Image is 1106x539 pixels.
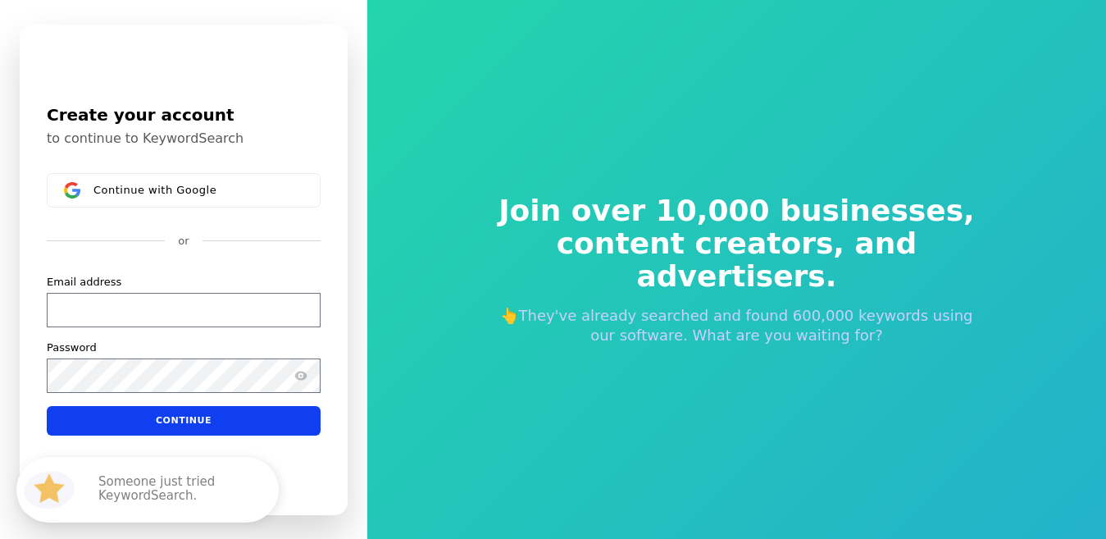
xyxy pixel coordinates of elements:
label: Email address [47,274,121,289]
p: Someone just tried KeywordSearch. [98,475,262,505]
button: Continue [47,405,321,435]
span: Continue with Google [93,183,216,196]
p: to continue to KeywordSearch [47,130,321,147]
img: Sign in with Google [64,182,80,199]
button: Show password [291,365,311,385]
p: or [178,234,189,249]
span: Join over 10,000 businesses, [488,194,986,227]
button: Sign in with GoogleContinue with Google [47,173,321,208]
label: Password [47,340,97,354]
img: HubSpot [20,460,79,519]
p: 👆They've already searched and found 600,000 keywords using our software. What are you waiting for? [488,306,986,345]
span: content creators, and advertisers. [488,227,986,293]
h1: Create your account [47,103,321,127]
